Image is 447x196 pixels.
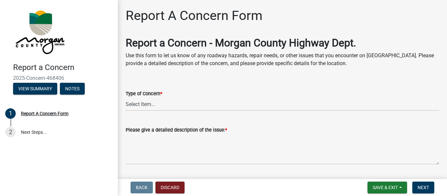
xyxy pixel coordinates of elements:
[126,37,356,49] strong: Report a Concern - Morgan County Highway Dept.
[5,108,16,119] div: 1
[412,182,434,193] button: Next
[60,86,85,92] wm-modal-confirm: Notes
[131,182,153,193] button: Back
[418,185,429,190] span: Next
[5,127,16,137] div: 2
[126,128,227,133] label: Please give a detailed description of the issue:
[13,86,57,92] wm-modal-confirm: Summary
[373,185,398,190] span: Save & Exit
[136,185,148,190] span: Back
[126,8,262,24] h1: Report A Concern Form
[155,182,185,193] button: Discard
[13,7,66,56] img: Morgan County, Indiana
[367,182,407,193] button: Save & Exit
[13,83,57,95] button: View Summary
[13,63,113,72] h4: Report a Concern
[13,75,105,81] span: 2025-Concern-468406
[126,92,162,96] label: Type of Concern
[126,52,439,67] p: Use this form to let us know of any roadway hazards, repair needs, or other issues that you encou...
[21,111,68,116] div: Report A Concern Form
[60,83,85,95] button: Notes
